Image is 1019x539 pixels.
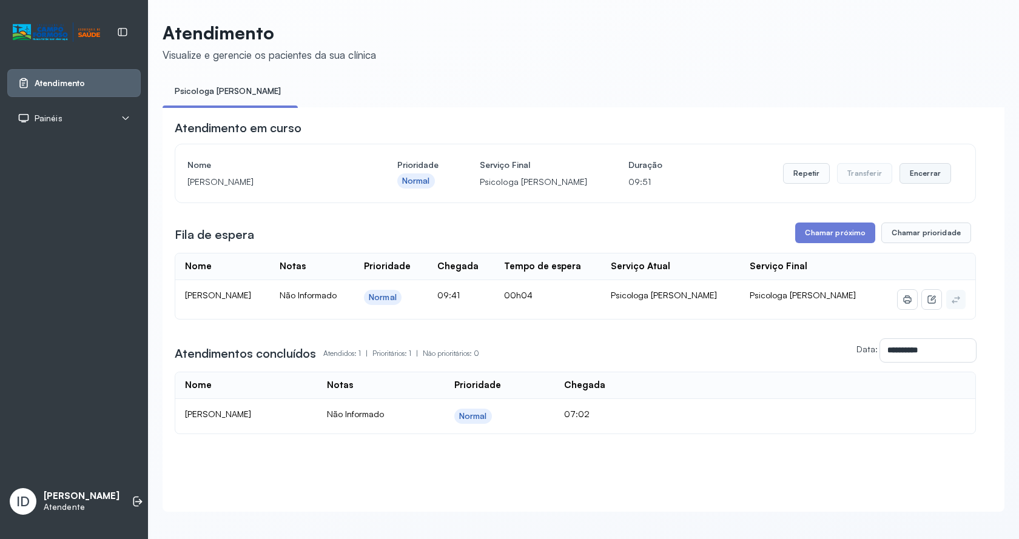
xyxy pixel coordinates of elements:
[44,502,119,512] p: Atendente
[187,173,356,190] p: [PERSON_NAME]
[185,409,251,419] span: [PERSON_NAME]
[856,344,878,354] label: Data:
[175,119,301,136] h3: Atendimento em curso
[18,77,130,89] a: Atendimento
[750,290,856,300] span: Psicologa [PERSON_NAME]
[280,290,337,300] span: Não Informado
[369,292,397,303] div: Normal
[364,261,411,272] div: Prioridade
[628,173,662,190] p: 09:51
[163,22,376,44] p: Atendimento
[783,163,830,184] button: Repetir
[327,409,384,419] span: Não Informado
[175,226,254,243] h3: Fila de espera
[163,81,293,101] a: Psicologa [PERSON_NAME]
[480,173,587,190] p: Psicologa [PERSON_NAME]
[44,490,119,502] p: [PERSON_NAME]
[397,156,439,173] h4: Prioridade
[163,49,376,61] div: Visualize e gerencie os pacientes da sua clínica
[185,380,212,391] div: Nome
[837,163,892,184] button: Transferir
[437,261,479,272] div: Chegada
[437,290,460,300] span: 09:41
[372,345,423,362] p: Prioritários: 1
[564,380,605,391] div: Chegada
[35,78,85,89] span: Atendimento
[881,223,971,243] button: Chamar prioridade
[35,113,62,124] span: Painéis
[185,290,251,300] span: [PERSON_NAME]
[900,163,951,184] button: Encerrar
[504,290,533,300] span: 00h04
[185,261,212,272] div: Nome
[280,261,306,272] div: Notas
[366,349,368,358] span: |
[454,380,501,391] div: Prioridade
[13,22,100,42] img: Logotipo do estabelecimento
[423,345,479,362] p: Não prioritários: 0
[564,409,590,419] span: 07:02
[795,223,875,243] button: Chamar próximo
[327,380,353,391] div: Notas
[750,261,807,272] div: Serviço Final
[611,261,670,272] div: Serviço Atual
[323,345,372,362] p: Atendidos: 1
[187,156,356,173] h4: Nome
[459,411,487,421] div: Normal
[175,345,316,362] h3: Atendimentos concluídos
[416,349,418,358] span: |
[402,176,430,186] div: Normal
[480,156,587,173] h4: Serviço Final
[628,156,662,173] h4: Duração
[504,261,581,272] div: Tempo de espera
[611,290,730,301] div: Psicologa [PERSON_NAME]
